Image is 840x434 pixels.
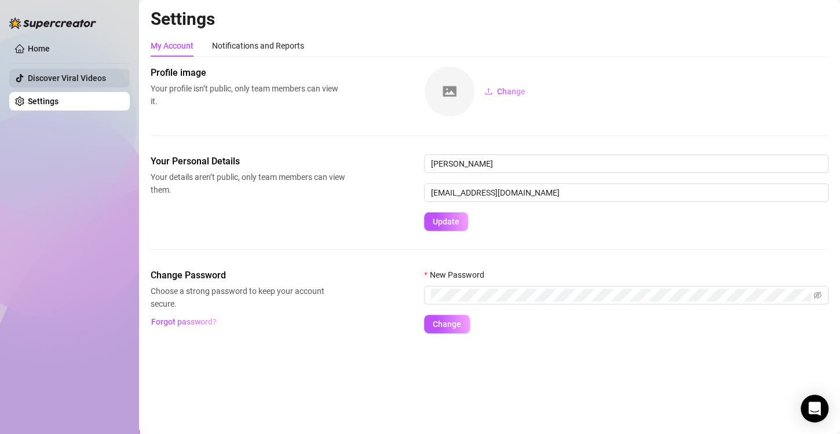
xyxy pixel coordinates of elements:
[497,87,525,96] span: Change
[151,312,217,331] button: Forgot password?
[424,269,491,281] label: New Password
[28,44,50,53] a: Home
[431,289,811,301] input: New Password
[151,8,828,30] h2: Settings
[801,395,828,422] div: Open Intercom Messenger
[433,217,459,226] span: Update
[9,17,96,29] img: logo-BBDzfeDw.svg
[151,155,345,168] span: Your Personal Details
[151,82,345,108] span: Your profile isn’t public, only team members can view it.
[28,97,59,106] a: Settings
[151,171,345,196] span: Your details aren’t public, only team members can view them.
[424,212,468,231] button: Update
[424,155,828,173] input: Enter name
[475,82,535,101] button: Change
[151,317,217,326] span: Forgot password?
[151,285,345,310] span: Choose a strong password to keep your account secure.
[813,291,821,299] span: eye-invisible
[425,67,474,116] img: square-placeholder.png
[484,87,492,95] span: upload
[28,73,106,83] a: Discover Viral Videos
[433,319,461,329] span: Change
[212,39,304,52] div: Notifications and Reports
[151,269,345,282] span: Change Password
[151,66,345,80] span: Profile image
[424,183,828,202] input: Enter new email
[424,315,470,333] button: Change
[151,39,193,52] div: My Account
